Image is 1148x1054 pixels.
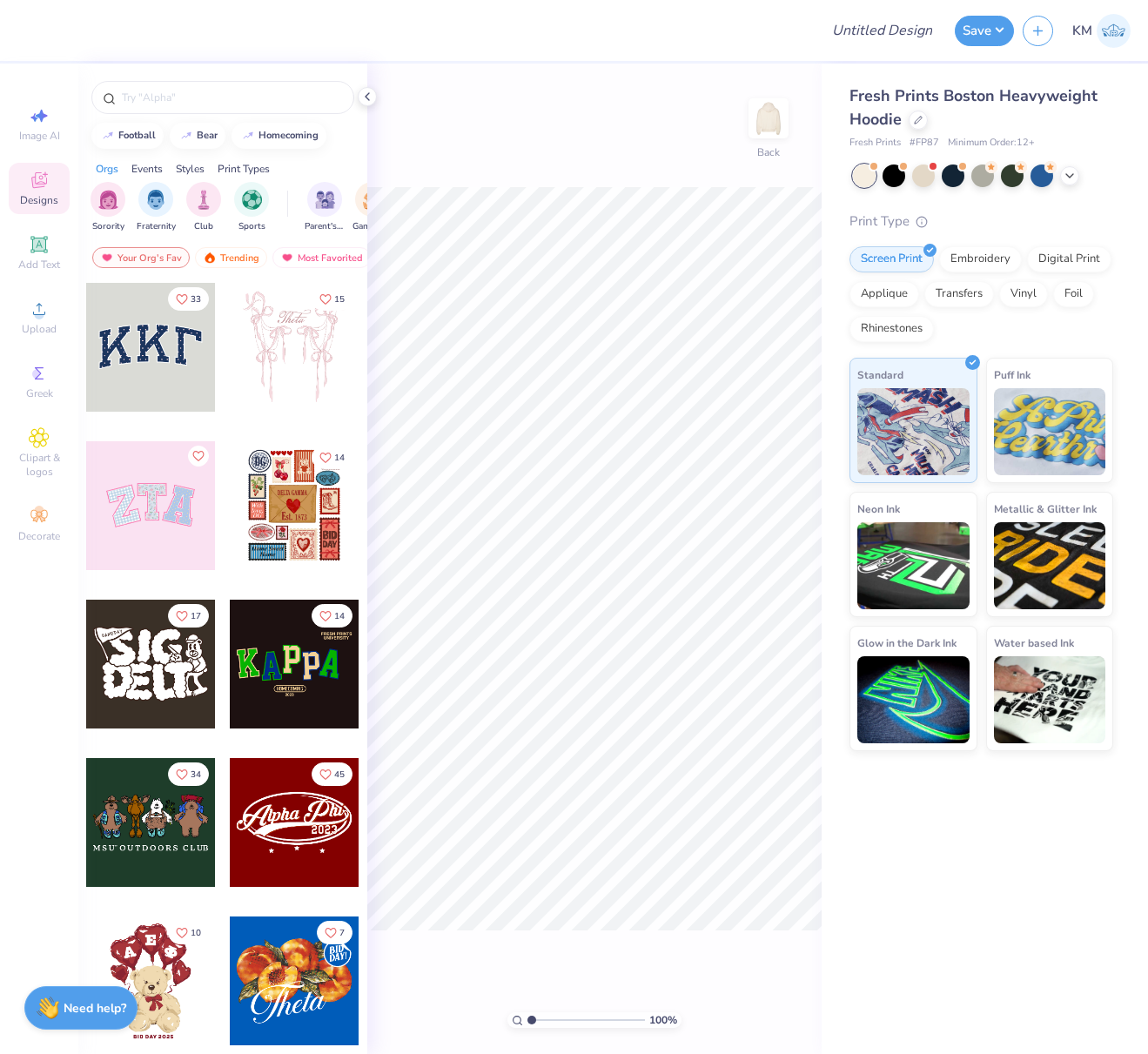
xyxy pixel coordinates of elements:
div: Print Type [849,211,1113,232]
img: Fraternity Image [146,190,165,210]
div: Print Types [218,161,270,177]
img: Game Day Image [363,190,383,210]
div: Vinyl [999,281,1048,307]
button: filter button [234,182,269,233]
span: 33 [191,295,201,304]
button: Like [312,446,352,469]
span: Sports [238,220,265,233]
div: filter for Sorority [91,182,125,233]
div: Screen Print [849,246,934,272]
button: filter button [137,182,176,233]
img: Metallic & Glitter Ink [994,522,1106,609]
img: trending.gif [203,252,217,264]
img: trend_line.gif [101,131,115,141]
span: Fraternity [137,220,176,233]
span: Glow in the Dark Ink [857,634,957,652]
div: filter for Fraternity [137,182,176,233]
div: Your Org's Fav [92,247,190,268]
img: most_fav.gif [100,252,114,264]
strong: Need help? [64,1000,126,1017]
button: filter button [91,182,125,233]
span: Game Day [352,220,393,233]
span: 100 % [649,1012,677,1028]
button: Like [317,921,352,944]
div: Embroidery [939,246,1022,272]
img: Glow in the Dark Ink [857,656,970,743]
img: Standard [857,388,970,475]
button: Like [168,762,209,786]
span: 10 [191,929,201,937]
div: filter for Parent's Weekend [305,182,345,233]
img: Katrina Mae Mijares [1097,14,1131,48]
div: filter for Club [186,182,221,233]
span: Metallic & Glitter Ink [994,500,1097,518]
button: Like [168,287,209,311]
span: Standard [857,366,903,384]
div: Rhinestones [849,316,934,342]
span: Designs [20,193,58,207]
div: bear [197,131,218,140]
div: Events [131,161,163,177]
button: Like [312,604,352,628]
span: Greek [26,386,53,400]
span: 14 [334,612,345,621]
button: Like [168,921,209,944]
button: Like [168,604,209,628]
span: Clipart & logos [9,451,70,479]
span: 15 [334,295,345,304]
div: Trending [195,247,267,268]
img: most_fav.gif [280,252,294,264]
span: Water based Ink [994,634,1074,652]
div: Foil [1053,281,1094,307]
span: Fresh Prints Boston Heavyweight Hoodie [849,85,1098,130]
span: KM [1072,21,1092,41]
span: 45 [334,770,345,779]
span: Add Text [18,258,60,272]
div: Digital Print [1027,246,1111,272]
span: 17 [191,612,201,621]
img: Sorority Image [98,190,118,210]
div: Applique [849,281,919,307]
button: filter button [352,182,393,233]
span: Sorority [92,220,124,233]
span: Decorate [18,529,60,543]
input: Untitled Design [818,13,946,48]
img: Neon Ink [857,522,970,609]
div: Most Favorited [272,247,371,268]
input: Try "Alpha" [120,89,343,106]
button: Save [955,16,1014,46]
span: Neon Ink [857,500,900,518]
div: Styles [176,161,205,177]
span: Fresh Prints [849,136,901,151]
span: 34 [191,770,201,779]
div: homecoming [258,131,319,140]
div: Back [757,144,780,160]
a: KM [1072,14,1131,48]
img: Back [751,101,786,136]
div: filter for Game Day [352,182,393,233]
button: homecoming [232,123,326,149]
span: 7 [339,929,345,937]
img: Parent's Weekend Image [315,190,335,210]
span: Minimum Order: 12 + [948,136,1035,151]
div: Transfers [924,281,994,307]
span: Puff Ink [994,366,1031,384]
div: football [118,131,156,140]
div: filter for Sports [234,182,269,233]
button: bear [170,123,225,149]
span: Club [194,220,213,233]
button: football [91,123,164,149]
img: trend_line.gif [241,131,255,141]
button: filter button [305,182,345,233]
button: Like [312,287,352,311]
img: Puff Ink [994,388,1106,475]
span: Parent's Weekend [305,220,345,233]
img: trend_line.gif [179,131,193,141]
img: Club Image [194,190,213,210]
span: Image AI [19,129,60,143]
span: # FP87 [910,136,939,151]
button: Like [312,762,352,786]
div: Orgs [96,161,118,177]
button: filter button [186,182,221,233]
img: Water based Ink [994,656,1106,743]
